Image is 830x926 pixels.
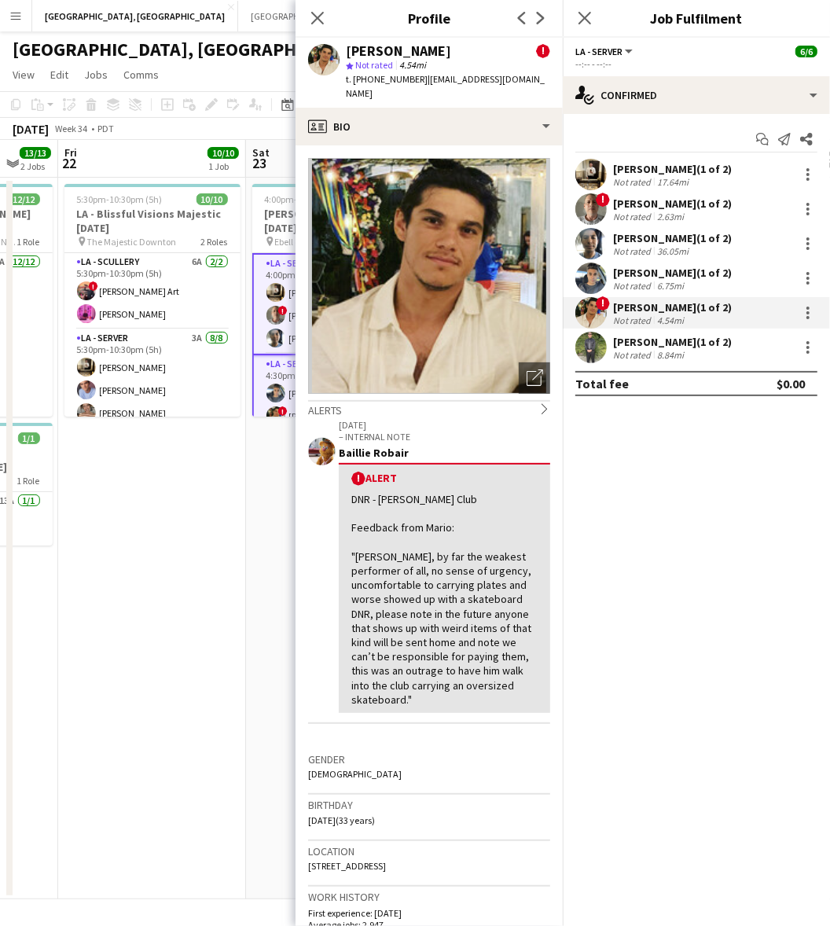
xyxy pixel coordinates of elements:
[613,335,732,349] div: [PERSON_NAME] (1 of 2)
[308,814,375,826] span: [DATE] (33 years)
[87,236,177,248] span: The Majestic Downton
[339,431,550,443] p: – INTERNAL NOTE
[339,419,550,431] p: [DATE]
[278,306,288,315] span: !
[278,406,288,416] span: !
[613,231,732,245] div: [PERSON_NAME] (1 of 2)
[296,108,563,145] div: Bio
[64,145,77,160] span: Fri
[13,38,373,61] h1: [GEOGRAPHIC_DATA], [GEOGRAPHIC_DATA]
[351,492,538,707] div: DNR - [PERSON_NAME] Club Feedback from Mario: "[PERSON_NAME], by far the weakest performer of all...
[563,76,830,114] div: Confirmed
[97,123,114,134] div: PDT
[6,64,41,85] a: View
[613,211,654,222] div: Not rated
[250,154,270,172] span: 23
[536,44,550,58] span: !
[308,400,550,417] div: Alerts
[308,158,550,394] img: Crew avatar or photo
[207,147,239,159] span: 10/10
[44,64,75,85] a: Edit
[123,68,159,82] span: Comms
[20,147,51,159] span: 13/13
[308,752,550,766] h3: Gender
[795,46,817,57] span: 6/6
[64,253,241,329] app-card-role: LA - Scullery6A2/25:30pm-10:30pm (5h)![PERSON_NAME] Art[PERSON_NAME]
[613,300,732,314] div: [PERSON_NAME] (1 of 2)
[308,907,550,919] p: First experience: [DATE]
[346,73,545,99] span: | [EMAIL_ADDRESS][DOMAIN_NAME]
[196,193,228,205] span: 10/10
[18,432,40,444] span: 1/1
[596,296,610,311] span: !
[613,349,654,361] div: Not rated
[308,890,550,904] h3: Work history
[351,472,365,486] span: !
[339,446,550,460] div: Baillie Robair
[613,280,654,292] div: Not rated
[613,314,654,326] div: Not rated
[17,236,40,248] span: 1 Role
[308,860,386,872] span: [STREET_ADDRESS]
[563,8,830,28] h3: Job Fulfilment
[613,266,732,280] div: [PERSON_NAME] (1 of 2)
[346,73,428,85] span: t. [PHONE_NUMBER]
[355,59,393,71] span: Not rated
[654,176,692,188] div: 17.64mi
[52,123,91,134] span: Week 34
[654,349,687,361] div: 8.84mi
[13,121,49,137] div: [DATE]
[575,376,629,391] div: Total fee
[64,329,241,542] app-card-role: LA - Server3A8/85:30pm-10:30pm (5h)[PERSON_NAME][PERSON_NAME][PERSON_NAME]
[117,64,165,85] a: Comms
[308,768,402,780] span: [DEMOGRAPHIC_DATA]
[265,193,369,205] span: 4:00pm-10:30pm (6h30m)
[89,281,98,291] span: !
[9,193,40,205] span: 12/12
[50,68,68,82] span: Edit
[575,46,622,57] span: LA - Server
[32,1,238,31] button: [GEOGRAPHIC_DATA], [GEOGRAPHIC_DATA]
[613,176,654,188] div: Not rated
[596,193,610,207] span: !
[613,162,732,176] div: [PERSON_NAME] (1 of 2)
[64,184,241,417] app-job-card: 5:30pm-10:30pm (5h)10/10LA - Blissful Visions Majestic [DATE] The Majestic Downton2 RolesLA - Scu...
[84,68,108,82] span: Jobs
[20,160,50,172] div: 2 Jobs
[64,207,241,235] h3: LA - Blissful Visions Majestic [DATE]
[308,798,550,812] h3: Birthday
[17,475,40,487] span: 1 Role
[13,68,35,82] span: View
[252,145,270,160] span: Sat
[252,184,428,417] app-job-card: 4:00pm-10:30pm (6h30m)6/6[PERSON_NAME] of LA - [DATE] Ebell of LA2 RolesLA - Server5A3/34:00pm-9:...
[252,207,428,235] h3: [PERSON_NAME] of LA - [DATE]
[351,471,538,486] div: Alert
[654,314,687,326] div: 4.54mi
[777,376,805,391] div: $0.00
[78,64,114,85] a: Jobs
[654,245,692,257] div: 36.05mi
[396,59,429,71] span: 4.54mi
[308,844,550,858] h3: Location
[62,154,77,172] span: 22
[654,280,687,292] div: 6.75mi
[77,193,163,205] span: 5:30pm-10:30pm (5h)
[208,160,238,172] div: 1 Job
[654,211,687,222] div: 2.63mi
[238,1,402,31] button: [GEOGRAPHIC_DATA], [US_STATE]
[613,245,654,257] div: Not rated
[519,362,550,394] div: Open photos pop-in
[613,197,732,211] div: [PERSON_NAME] (1 of 2)
[575,46,635,57] button: LA - Server
[252,253,428,355] app-card-role: LA - Server5A3/34:00pm-9:00pm (5h)[PERSON_NAME]![PERSON_NAME][PERSON_NAME]
[201,236,228,248] span: 2 Roles
[275,236,314,248] span: Ebell of LA
[252,355,428,456] app-card-role: LA - Server9A3/34:30pm-10:30pm (6h)[PERSON_NAME]![PERSON_NAME]
[346,44,451,58] div: [PERSON_NAME]
[575,58,817,70] div: --:-- - --:--
[296,8,563,28] h3: Profile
